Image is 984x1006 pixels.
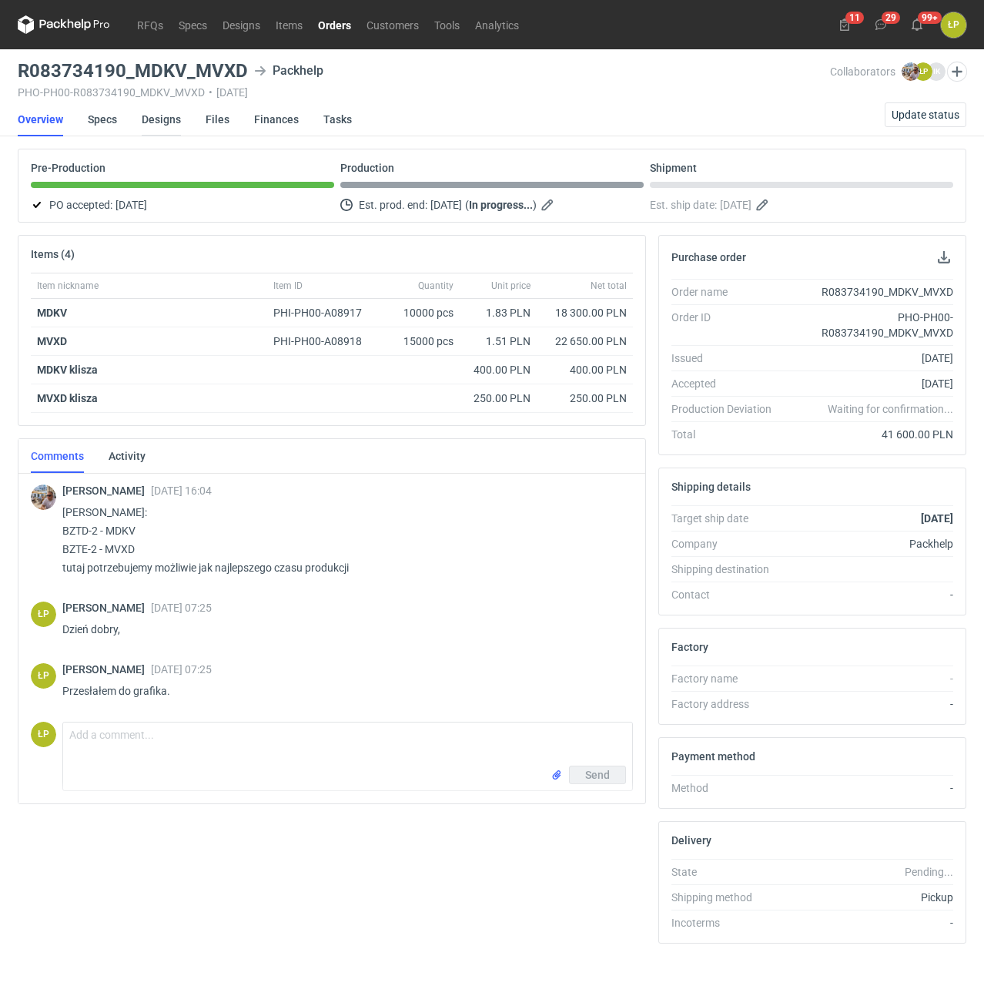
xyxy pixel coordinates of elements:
img: Michał Palasek [31,485,56,510]
div: PHI-PH00-A08918 [273,334,377,349]
div: PO accepted: [31,196,334,214]
span: Send [585,770,610,780]
div: 22 650.00 PLN [543,334,627,349]
div: Łukasz Postawa [941,12,966,38]
span: • [209,86,213,99]
div: Method [671,780,784,796]
div: Packhelp [784,536,953,552]
h2: Items (4) [31,248,75,260]
p: Przesłałem do grafika. [62,682,621,700]
div: Łukasz Postawa [31,663,56,689]
div: R083734190_MDKV_MVXD [784,284,953,300]
button: 99+ [905,12,929,37]
div: 400.00 PLN [466,362,530,377]
strong: MVXD klisza [37,392,98,404]
div: - [784,915,953,931]
button: Send [569,766,626,784]
span: Update status [892,109,959,120]
button: Edit estimated shipping date [755,196,773,214]
div: - [784,671,953,686]
div: Incoterms [671,915,784,931]
div: Factory name [671,671,784,686]
div: - [784,696,953,712]
span: [DATE] 16:04 [151,485,212,497]
div: 400.00 PLN [543,362,627,377]
a: Files [206,102,229,136]
img: Michał Palasek [902,62,920,81]
div: Contact [671,587,784,602]
div: [DATE] [784,350,953,366]
div: 1.51 PLN [466,334,530,349]
figcaption: ŁP [31,663,56,689]
div: Packhelp [254,62,323,80]
div: Factory address [671,696,784,712]
a: Tools [427,15,467,34]
div: Shipping method [671,890,784,905]
span: Item nickname [37,280,99,292]
strong: [DATE] [921,512,953,525]
strong: MDKV klisza [37,364,98,376]
div: Company [671,536,784,552]
a: Finances [254,102,299,136]
a: Customers [359,15,427,34]
strong: In progress... [469,199,533,211]
div: - [784,780,953,796]
div: Est. prod. end: [340,196,644,214]
h2: Delivery [671,834,711,847]
div: 1.83 PLN [466,305,530,320]
a: Comments [31,439,84,473]
a: Overview [18,102,63,136]
em: Waiting for confirmation... [828,401,953,417]
em: ( [465,199,469,211]
span: Quantity [418,280,454,292]
a: Tasks [323,102,352,136]
div: PHO-PH00-R083734190_MDKV_MVXD [DATE] [18,86,830,99]
a: Analytics [467,15,527,34]
h2: Payment method [671,750,755,763]
span: [DATE] [720,196,751,214]
em: Pending... [905,866,953,878]
h2: Purchase order [671,251,746,263]
button: Edit estimated production end date [540,196,558,214]
h2: Factory [671,641,708,653]
span: [PERSON_NAME] [62,663,151,676]
div: Pickup [784,890,953,905]
div: Total [671,427,784,442]
div: [DATE] [784,376,953,391]
span: [DATE] [115,196,147,214]
span: Collaborators [830,65,895,78]
span: [PERSON_NAME] [62,485,151,497]
a: RFQs [129,15,171,34]
h2: Shipping details [671,481,751,493]
span: [DATE] 07:25 [151,663,212,676]
a: Designs [142,102,181,136]
p: [PERSON_NAME]: BZTD-2 - MDKV BZTE-2 - MVXD tutaj potrzebujemy możliwie jak najlepszego czasu prod... [62,503,621,577]
div: 250.00 PLN [543,391,627,406]
p: Dzień dobry, [62,620,621,639]
h3: R083734190_MDKV_MVXD [18,62,248,80]
div: 10000 pcs [383,299,460,327]
div: State [671,864,784,880]
figcaption: ŁP [31,602,56,627]
figcaption: IK [927,62,946,81]
button: ŁP [941,12,966,38]
span: [DATE] [430,196,462,214]
a: Orders [310,15,359,34]
button: 11 [832,12,857,37]
strong: MDKV [37,307,67,319]
div: 250.00 PLN [466,391,530,406]
div: Target ship date [671,511,784,526]
a: Specs [171,15,215,34]
a: Specs [88,102,117,136]
span: Net total [591,280,627,292]
button: Update status [885,102,966,127]
a: Activity [109,439,146,473]
span: [PERSON_NAME] [62,602,151,614]
button: 29 [869,12,893,37]
div: Shipping destination [671,562,784,577]
div: 15000 pcs [383,327,460,356]
figcaption: ŁP [914,62,932,81]
a: Designs [215,15,268,34]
